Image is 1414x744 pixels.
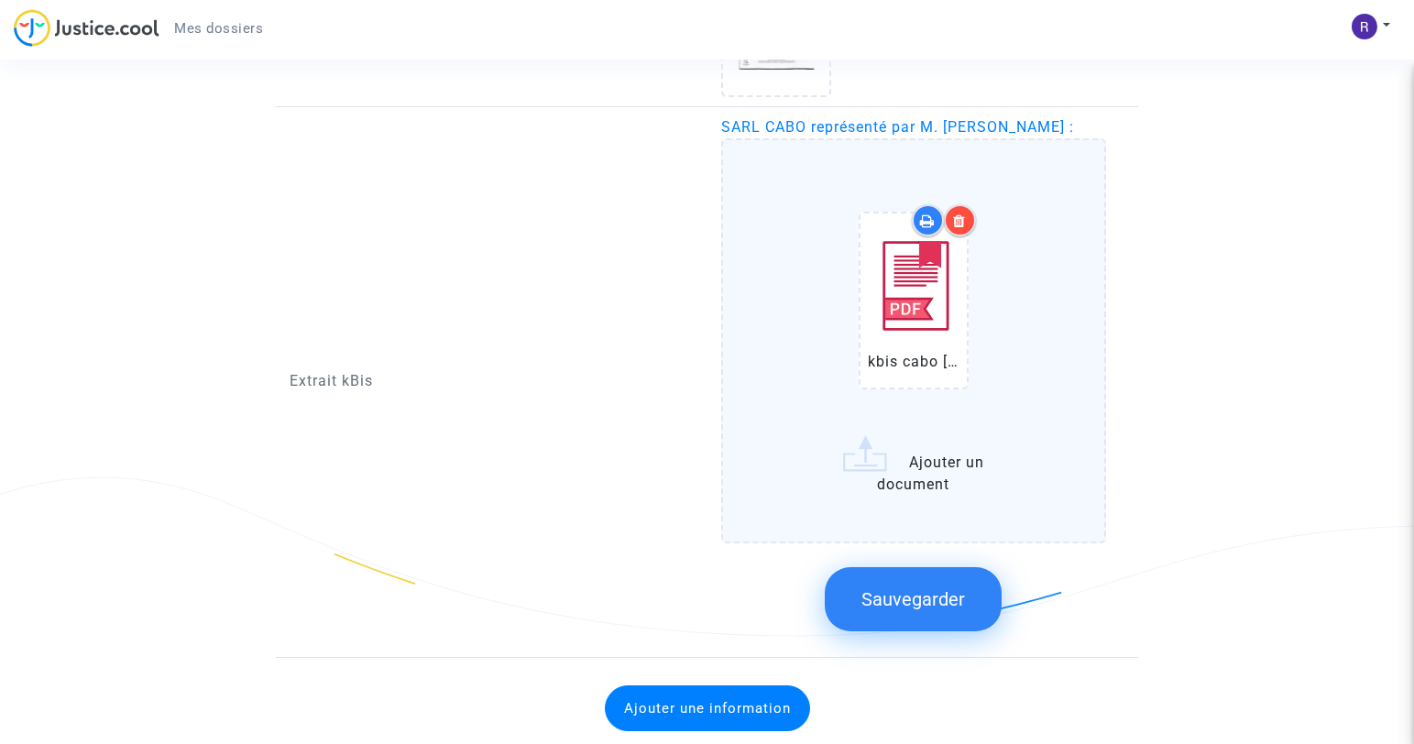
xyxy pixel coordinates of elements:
[1352,14,1377,39] img: ACg8ocJvt_8Pswt3tJqs4mXYYjOGlVcWuM4UY9fJi0Ej-o0OmgE6GQ=s96-c
[605,685,810,731] button: Ajouter une information
[14,9,159,47] img: jc-logo.svg
[174,20,263,37] span: Mes dossiers
[825,567,1002,631] button: Sauvegarder
[721,118,1074,136] span: SARL CABO représenté par M. [PERSON_NAME] :
[159,15,278,42] a: Mes dossiers
[290,369,694,392] p: Extrait kBis
[861,588,965,610] span: Sauvegarder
